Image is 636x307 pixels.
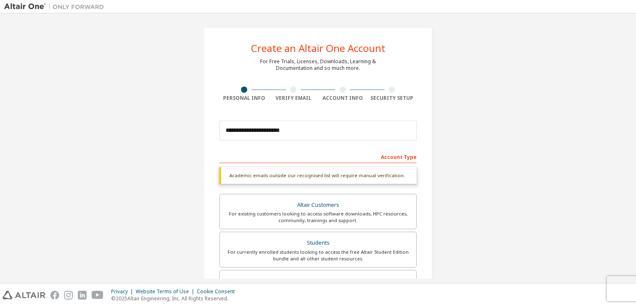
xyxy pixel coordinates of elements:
[197,288,240,295] div: Cookie Consent
[219,150,417,163] div: Account Type
[92,291,104,300] img: youtube.svg
[78,291,87,300] img: linkedin.svg
[269,95,318,102] div: Verify Email
[225,249,411,262] div: For currently enrolled students looking to access the free Altair Student Edition bundle and all ...
[136,288,197,295] div: Website Terms of Use
[50,291,59,300] img: facebook.svg
[318,95,368,102] div: Account Info
[225,275,411,287] div: Faculty
[2,291,45,300] img: altair_logo.svg
[260,58,376,72] div: For Free Trials, Licenses, Downloads, Learning & Documentation and so much more.
[251,43,385,53] div: Create an Altair One Account
[111,288,136,295] div: Privacy
[225,237,411,249] div: Students
[225,199,411,211] div: Altair Customers
[111,295,240,302] p: © 2025 Altair Engineering, Inc. All Rights Reserved.
[219,95,269,102] div: Personal Info
[64,291,73,300] img: instagram.svg
[225,210,411,224] div: For existing customers looking to access software downloads, HPC resources, community, trainings ...
[368,95,417,102] div: Security Setup
[4,2,108,11] img: Altair One
[219,167,417,184] div: Academic emails outside our recognised list will require manual verification.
